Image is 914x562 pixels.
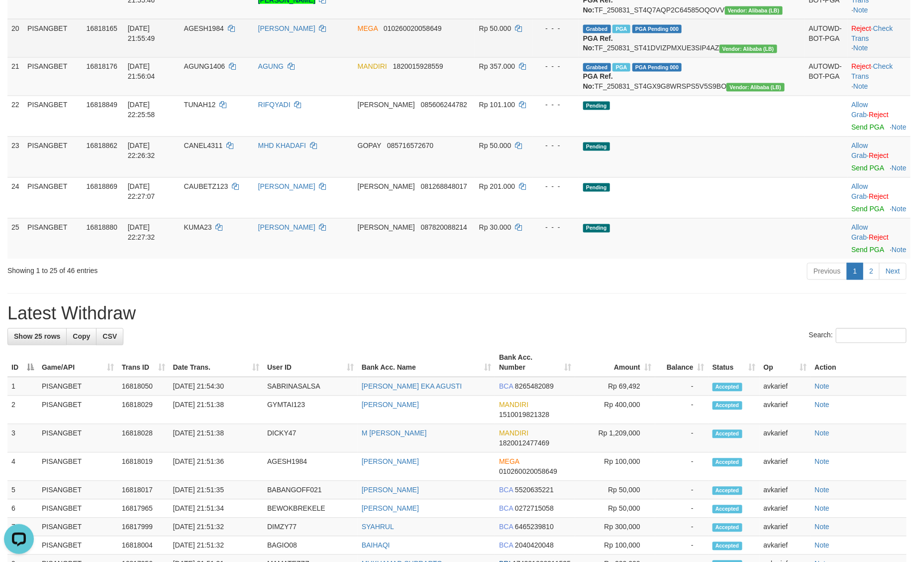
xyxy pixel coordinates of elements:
[851,224,868,242] a: Allow Grab
[7,218,23,259] td: 25
[847,263,864,280] a: 1
[263,518,358,537] td: DIMZY77
[811,349,907,377] th: Action
[847,96,911,137] td: ·
[362,429,427,437] a: M [PERSON_NAME]
[851,224,869,242] span: ·
[87,24,117,32] span: 16818165
[851,205,884,213] a: Send PGA
[851,142,868,160] a: Allow Grab
[719,45,777,53] span: Vendor URL: https://dashboard.q2checkout.com/secure
[87,224,117,232] span: 16818880
[892,124,907,132] a: Note
[655,481,709,500] td: -
[515,486,554,494] span: Copy 5520635221 to clipboard
[169,424,264,453] td: [DATE] 21:51:38
[655,537,709,555] td: -
[579,57,805,96] td: TF_250831_ST4GX9G8WRSPS5V5S9BO
[118,349,169,377] th: Trans ID: activate to sort column ascending
[38,537,118,555] td: PISANGBET
[583,34,613,52] b: PGA Ref. No:
[499,439,549,447] span: Copy 1820012477469 to clipboard
[73,333,90,341] span: Copy
[499,468,557,476] span: Copy 010260020058649 to clipboard
[537,62,575,72] div: - - -
[815,383,830,391] a: Note
[879,263,907,280] a: Next
[38,377,118,396] td: PISANGBET
[7,518,38,537] td: 7
[169,518,264,537] td: [DATE] 21:51:32
[583,224,610,233] span: Pending
[712,505,742,514] span: Accepted
[128,24,155,42] span: [DATE] 21:55:49
[655,453,709,481] td: -
[537,182,575,192] div: - - -
[515,505,554,513] span: Copy 0272715058 to clipboard
[575,500,655,518] td: Rp 50,000
[258,183,315,191] a: [PERSON_NAME]
[38,500,118,518] td: PISANGBET
[760,500,811,518] td: avkarief
[809,328,907,343] label: Search:
[421,224,467,232] span: Copy 087820088214 to clipboard
[7,424,38,453] td: 3
[87,63,117,71] span: 16818176
[515,383,554,391] span: Copy 8265482089 to clipboard
[38,396,118,424] td: PISANGBET
[184,63,225,71] span: AGUNG1406
[169,453,264,481] td: [DATE] 21:51:36
[23,137,83,177] td: PISANGBET
[499,401,528,409] span: MANDIRI
[575,481,655,500] td: Rp 50,000
[358,183,415,191] span: [PERSON_NAME]
[892,205,907,213] a: Note
[169,481,264,500] td: [DATE] 21:51:35
[128,142,155,160] span: [DATE] 22:26:32
[537,23,575,33] div: - - -
[760,453,811,481] td: avkarief
[96,328,123,345] a: CSV
[612,25,630,33] span: Marked by avkarief
[847,218,911,259] td: ·
[169,396,264,424] td: [DATE] 21:51:38
[362,505,419,513] a: [PERSON_NAME]
[847,137,911,177] td: ·
[362,486,419,494] a: [PERSON_NAME]
[118,537,169,555] td: 16818004
[815,486,830,494] a: Note
[263,537,358,555] td: BAGIO08
[263,453,358,481] td: AGESH1984
[38,453,118,481] td: PISANGBET
[87,142,117,150] span: 16818862
[655,349,709,377] th: Balance: activate to sort column ascending
[612,63,630,72] span: Marked by avkarief
[479,224,511,232] span: Rp 30.000
[712,458,742,467] span: Accepted
[362,458,419,466] a: [PERSON_NAME]
[537,100,575,110] div: - - -
[128,183,155,201] span: [DATE] 22:27:07
[23,57,83,96] td: PISANGBET
[479,183,515,191] span: Rp 201.000
[421,183,467,191] span: Copy 081268848017 to clipboard
[7,19,23,57] td: 20
[358,224,415,232] span: [PERSON_NAME]
[184,24,224,32] span: AGESH1984
[7,377,38,396] td: 1
[7,500,38,518] td: 6
[760,537,811,555] td: avkarief
[421,101,467,109] span: Copy 085606244782 to clipboard
[258,142,306,150] a: MHD KHADAFI
[709,349,760,377] th: Status: activate to sort column ascending
[23,96,83,137] td: PISANGBET
[118,453,169,481] td: 16818019
[258,63,284,71] a: AGUNG
[499,383,513,391] span: BCA
[815,401,830,409] a: Note
[393,63,443,71] span: Copy 1820015928559 to clipboard
[184,224,212,232] span: KUMA23
[499,429,528,437] span: MANDIRI
[384,24,442,32] span: Copy 010260020058649 to clipboard
[479,24,511,32] span: Rp 50.000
